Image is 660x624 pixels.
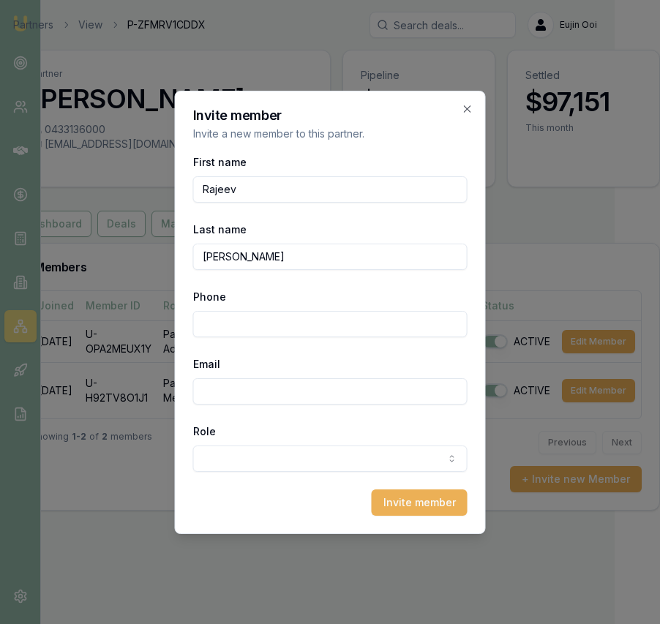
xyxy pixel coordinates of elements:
[193,290,226,303] label: Phone
[193,358,220,370] label: Email
[372,489,468,516] button: Invite member
[193,156,247,168] label: First name
[193,425,216,437] label: Role
[193,127,468,141] p: Invite a new member to this partner.
[193,109,468,122] h2: Invite member
[193,223,247,236] label: Last name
